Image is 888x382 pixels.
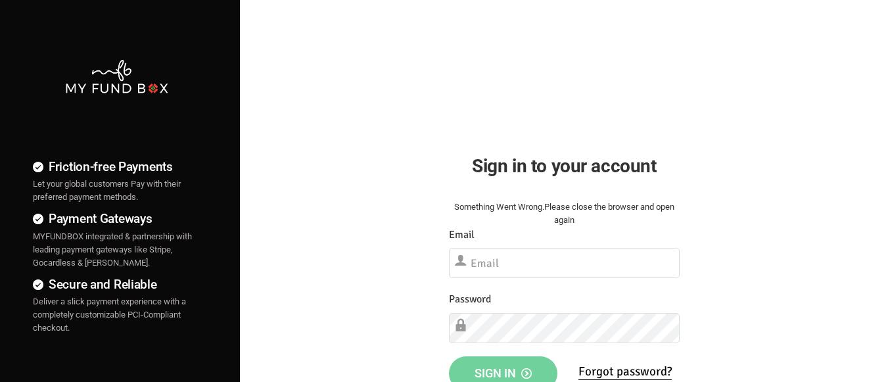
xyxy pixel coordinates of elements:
[33,209,200,228] h4: Payment Gateways
[578,364,672,380] a: Forgot password?
[33,297,186,333] span: Deliver a slick payment experience with a completely customizable PCI-Compliant checkout.
[64,59,170,95] img: mfbwhite.png
[449,248,680,278] input: Email
[33,275,200,294] h4: Secure and Reliable
[449,291,491,308] label: Password
[449,227,475,243] label: Email
[33,157,200,176] h4: Friction-free Payments
[33,179,181,202] span: Let your global customers Pay with their preferred payment methods.
[449,152,680,180] h2: Sign in to your account
[33,231,192,268] span: MYFUNDBOX integrated & partnership with leading payment gateways like Stripe, Gocardless & [PERSO...
[449,201,680,227] div: Something Went Wrong.Please close the browser and open again
[475,366,532,380] span: Sign in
